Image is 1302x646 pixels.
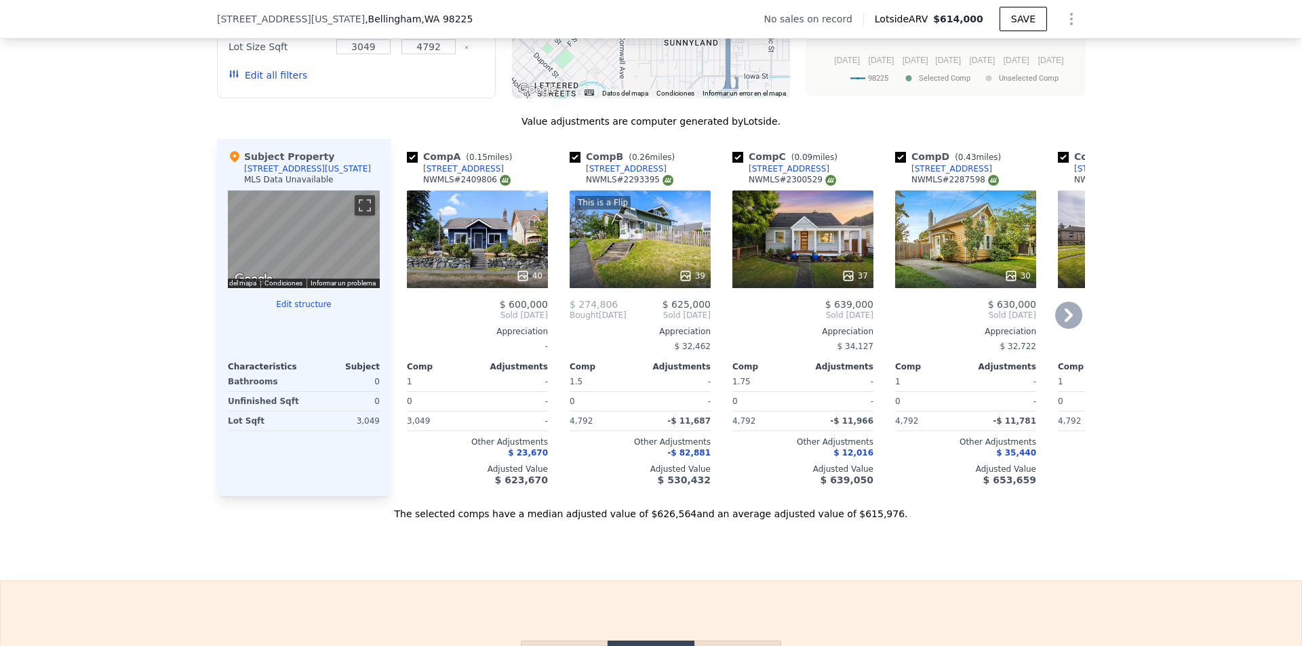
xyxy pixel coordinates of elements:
[786,153,843,162] span: ( miles)
[264,279,302,287] a: Condiciones (se abre en una nueva pestaña)
[407,150,517,163] div: Comp A
[875,12,933,26] span: Lotside ARV
[407,310,548,321] span: Sold [DATE]
[1000,7,1047,31] button: SAVE
[311,279,376,287] a: Informar un problema
[480,392,548,411] div: -
[833,448,873,458] span: $ 12,016
[407,326,548,337] div: Appreciation
[895,397,901,406] span: 0
[570,150,680,163] div: Comp B
[988,299,1036,310] span: $ 630,000
[842,269,868,283] div: 37
[407,416,430,426] span: 3,049
[602,89,648,98] button: Datos del mapa
[570,416,593,426] span: 4,792
[229,37,328,56] div: Lot Size Sqft
[570,361,640,372] div: Comp
[868,74,888,83] text: 98225
[244,174,334,185] div: MLS Data Unavailable
[1074,163,1155,174] div: [STREET_ADDRESS]
[732,150,843,163] div: Comp C
[423,174,511,186] div: NWMLS # 2409806
[570,397,575,406] span: 0
[228,299,380,310] button: Edit structure
[895,437,1036,447] div: Other Adjustments
[515,81,560,98] a: Abrir esta área en Google Maps (se abre en una ventana nueva)
[500,299,548,310] span: $ 600,000
[210,279,256,288] button: Datos del mapa
[993,416,1036,426] span: -$ 11,781
[477,361,548,372] div: Adjustments
[895,361,966,372] div: Comp
[570,326,711,337] div: Appreciation
[667,448,711,458] span: -$ 82,881
[806,372,873,391] div: -
[585,89,594,96] button: Combinaciones de teclas
[217,12,365,26] span: [STREET_ADDRESS][US_STATE]
[407,437,548,447] div: Other Adjustments
[821,475,873,485] span: $ 639,050
[749,163,829,174] div: [STREET_ADDRESS]
[407,464,548,475] div: Adjusted Value
[407,372,475,391] div: 1
[749,174,836,186] div: NWMLS # 2300529
[570,310,627,321] div: [DATE]
[1058,5,1085,33] button: Show Options
[732,310,873,321] span: Sold [DATE]
[515,81,560,98] img: Google
[679,269,705,283] div: 39
[667,416,711,426] span: -$ 11,687
[228,150,334,163] div: Subject Property
[307,392,380,411] div: 0
[983,475,1036,485] span: $ 653,659
[228,372,301,391] div: Bathrooms
[834,56,860,65] text: [DATE]
[675,342,711,351] span: $ 32,462
[1074,174,1162,186] div: NWMLS # 2360011
[217,496,1085,521] div: The selected comps have a median adjusted value of $626,564 and an average adjusted value of $615...
[228,190,380,288] div: Mapa
[231,270,276,288] a: Abrir esta área en Google Maps (se abre en una ventana nueva)
[623,153,680,162] span: ( miles)
[794,153,812,162] span: 0.09
[732,416,755,426] span: 4,792
[407,397,412,406] span: 0
[480,411,548,430] div: -
[837,342,873,351] span: $ 34,127
[732,372,800,391] div: 1.75
[1058,464,1199,475] div: Adjusted Value
[469,153,488,162] span: 0.15
[996,448,1036,458] span: $ 35,440
[732,163,829,174] a: [STREET_ADDRESS]
[732,464,873,475] div: Adjusted Value
[407,337,548,356] div: -
[643,372,711,391] div: -
[586,163,667,174] div: [STREET_ADDRESS]
[663,299,711,310] span: $ 625,000
[903,56,928,65] text: [DATE]
[1058,416,1081,426] span: 4,792
[911,174,999,186] div: NWMLS # 2287598
[1058,163,1155,174] a: [STREET_ADDRESS]
[228,411,301,430] div: Lot Sqft
[1038,56,1064,65] text: [DATE]
[1058,361,1128,372] div: Comp
[919,74,970,83] text: Selected Comp
[1058,397,1063,406] span: 0
[228,361,304,372] div: Characteristics
[1004,56,1029,65] text: [DATE]
[586,174,673,186] div: NWMLS # 2293395
[999,74,1059,83] text: Unselected Comp
[570,464,711,475] div: Adjusted Value
[229,68,307,82] button: Edit all filters
[732,361,803,372] div: Comp
[570,310,599,321] span: Bought
[1058,437,1199,447] div: Other Adjustments
[656,89,694,97] a: Condiciones (se abre en una nueva pestaña)
[460,153,517,162] span: ( miles)
[895,163,992,174] a: [STREET_ADDRESS]
[244,163,371,174] div: [STREET_ADDRESS][US_STATE]
[228,392,301,411] div: Unfinished Sqft
[869,56,894,65] text: [DATE]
